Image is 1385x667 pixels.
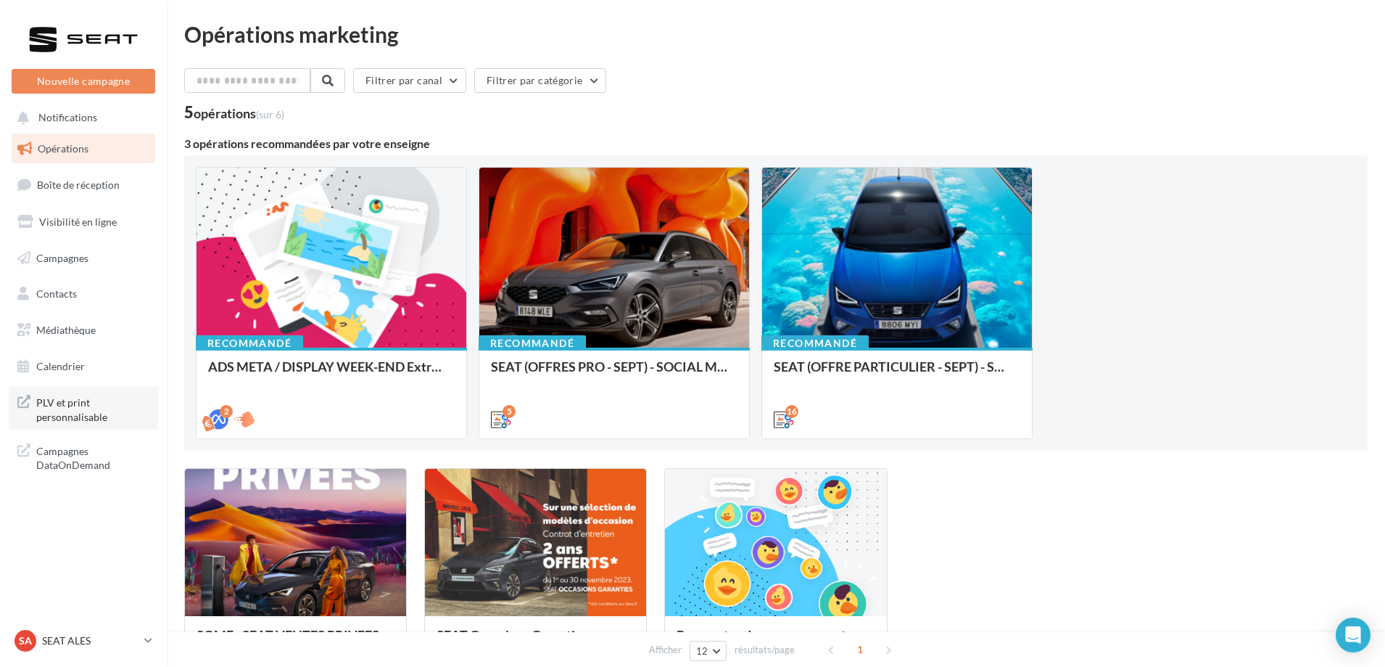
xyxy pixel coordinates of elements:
[38,142,88,155] span: Opérations
[208,359,455,388] div: ADS META / DISPLAY WEEK-END Extraordinaire (JPO) Septembre 2025
[38,112,97,124] span: Notifications
[690,641,727,661] button: 12
[36,393,149,424] span: PLV et print personnalisable
[353,68,466,93] button: Filtrer par canal
[220,405,233,418] div: 2
[491,359,737,388] div: SEAT (OFFRES PRO - SEPT) - SOCIAL MEDIA
[9,315,158,345] a: Médiathèque
[9,351,158,382] a: Calendrier
[37,179,120,191] span: Boîte de réception
[36,441,149,472] span: Campagnes DataOnDemand
[42,634,138,648] p: SEAT ALES
[761,335,869,351] div: Recommandé
[12,627,155,655] a: SA SEAT ALES
[1336,618,1370,652] div: Open Intercom Messenger
[437,628,634,657] div: SEAT Occasions Garanties
[9,169,158,200] a: Boîte de réception
[479,335,586,351] div: Recommandé
[9,207,158,237] a: Visibilité en ligne
[474,68,606,93] button: Filtrer par catégorie
[696,645,708,657] span: 12
[19,634,32,648] span: SA
[785,405,798,418] div: 16
[9,134,158,164] a: Opérations
[36,324,96,336] span: Médiathèque
[774,359,1020,388] div: SEAT (OFFRE PARTICULIER - SEPT) - SOCIAL MEDIA
[184,105,284,120] div: 5
[848,638,872,661] span: 1
[649,643,682,657] span: Afficher
[256,108,284,120] span: (sur 6)
[9,435,158,478] a: Campagnes DataOnDemand
[39,216,117,228] span: Visibilité en ligne
[503,405,516,418] div: 5
[36,251,88,263] span: Campagnes
[9,279,158,309] a: Contacts
[194,107,284,120] div: opérations
[196,335,303,351] div: Recommandé
[197,628,394,657] div: SOME - SEAT VENTES PRIVEES
[36,360,85,372] span: Calendrier
[184,138,1368,150] div: 3 opérations recommandées par votre enseigne
[735,643,795,657] span: résultats/page
[9,243,158,274] a: Campagnes
[677,628,875,657] div: Prospectez de nouveaux contacts
[184,23,1368,45] div: Opérations marketing
[12,69,155,94] button: Nouvelle campagne
[36,287,77,300] span: Contacts
[9,387,158,430] a: PLV et print personnalisable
